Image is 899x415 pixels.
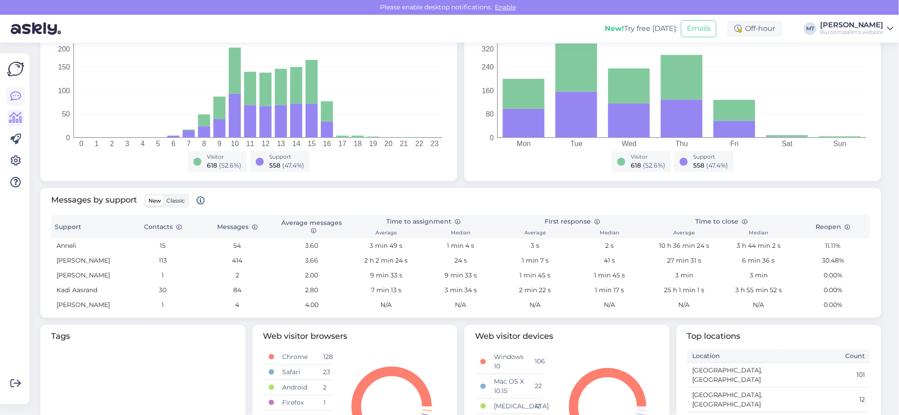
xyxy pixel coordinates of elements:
[51,253,126,268] td: [PERSON_NAME]
[58,45,70,53] tspan: 200
[323,140,331,147] tspan: 16
[400,140,408,147] tspan: 21
[246,140,254,147] tspan: 11
[126,253,200,268] td: 113
[498,238,572,253] td: 3 s
[171,140,175,147] tspan: 6
[126,283,200,298] td: 30
[200,283,275,298] td: 84
[354,140,362,147] tspan: 18
[207,153,241,161] div: Visitor
[126,215,200,238] th: Contacts
[200,215,275,238] th: Messages
[282,161,304,169] span: ( 47.4 %)
[62,110,70,118] tspan: 50
[51,238,126,253] td: Anneli
[643,161,665,169] span: ( 52.6 %)
[349,253,423,268] td: 2 h 2 min 24 s
[202,140,206,147] tspan: 8
[820,22,894,36] a: [PERSON_NAME]Büroomaailm's website
[369,140,377,147] tspan: 19
[275,253,349,268] td: 3.66
[498,253,572,268] td: 1 min 7 s
[148,197,161,204] span: New
[269,153,304,161] div: Support
[676,140,688,147] tspan: Thu
[79,140,83,147] tspan: 0
[275,215,349,238] th: Average messages
[187,140,191,147] tspan: 7
[779,350,870,363] th: Count
[423,238,498,253] td: 1 min 4 s
[605,24,624,33] b: New!
[51,298,126,312] td: [PERSON_NAME]
[498,298,572,312] td: N/A
[58,87,70,95] tspan: 100
[489,374,529,398] td: Mac OS X 10.15
[721,238,796,253] td: 3 h 44 min 2 s
[779,387,870,412] td: 12
[415,140,423,147] tspan: 22
[318,380,331,395] td: 2
[126,238,200,253] td: 15
[530,374,543,398] td: 22
[482,63,494,71] tspan: 240
[647,268,721,283] td: 3 min
[804,22,816,35] div: MT
[727,21,782,37] div: Off-hour
[489,398,529,414] td: [MEDICAL_DATA]
[687,363,779,387] td: [GEOGRAPHIC_DATA], [GEOGRAPHIC_DATA]
[647,238,721,253] td: 10 h 36 min 24 s
[730,140,739,147] tspan: Fri
[423,253,498,268] td: 24 s
[721,283,796,298] td: 3 h 55 min 52 s
[263,330,447,342] span: Web visitor browsers
[126,268,200,283] td: 1
[200,238,275,253] td: 54
[292,140,301,147] tspan: 14
[605,23,677,34] div: Try free [DATE]:
[318,350,331,365] td: 128
[721,228,796,238] th: Median
[693,161,704,169] span: 558
[493,3,519,11] span: Enable
[219,161,241,169] span: ( 52.6 %)
[498,228,572,238] th: Average
[384,140,393,147] tspan: 20
[110,140,114,147] tspan: 2
[308,140,316,147] tspan: 15
[349,215,498,228] th: Time to assignment
[277,350,318,365] td: Chrome
[125,140,129,147] tspan: 3
[572,253,647,268] td: 41 s
[706,161,728,169] span: ( 47.4 %)
[834,140,846,147] tspan: Sun
[126,298,200,312] td: 1
[647,228,721,238] th: Average
[647,215,796,228] th: Time to close
[338,140,346,147] tspan: 17
[349,298,423,312] td: N/A
[207,161,217,169] span: 618
[681,20,716,37] button: Emails
[572,283,647,298] td: 1 min 17 s
[51,194,205,208] span: Messages by support
[572,298,647,312] td: N/A
[572,238,647,253] td: 2 s
[572,228,647,238] th: Median
[498,268,572,283] td: 1 min 45 s
[482,45,494,53] tspan: 320
[218,140,222,147] tspan: 9
[486,110,494,118] tspan: 80
[277,140,285,147] tspan: 13
[431,140,439,147] tspan: 23
[687,330,871,342] span: Top locations
[277,364,318,380] td: Safari
[796,283,870,298] td: 0.00%
[200,298,275,312] td: 4
[423,283,498,298] td: 3 min 34 s
[721,268,796,283] td: 3 min
[571,140,583,147] tspan: Tue
[820,22,884,29] div: [PERSON_NAME]
[489,350,529,374] td: Windows 10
